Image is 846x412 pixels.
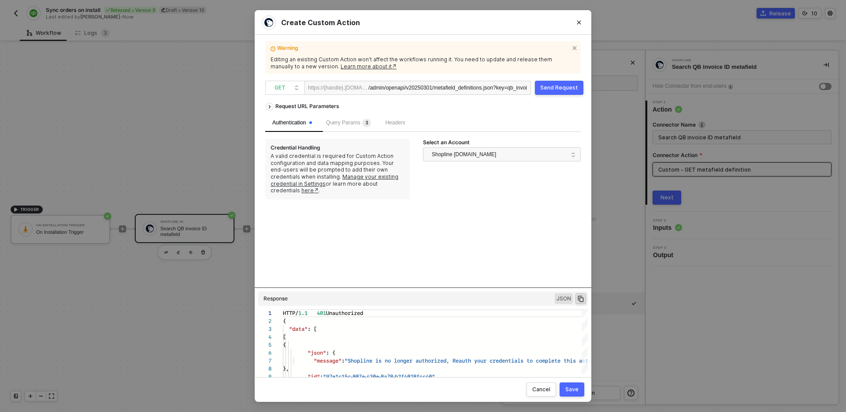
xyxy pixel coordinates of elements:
div: 4 [258,333,271,341]
span: HTTP/ [283,309,298,317]
div: 7 [258,357,271,365]
span: 401 [317,309,326,317]
span: "data" [289,325,308,333]
span: : [320,372,323,381]
span: Shopline [DOMAIN_NAME] [432,148,496,161]
span: "97e1c15c-807e-430e-8a78-b2f4028fcc40" [323,372,435,381]
span: Warning [277,45,568,54]
div: Response [263,295,288,302]
span: "Shopline is no longer authorized, Reauth your cre [345,356,499,365]
div: 3 [258,325,271,333]
span: { [283,341,286,349]
span: [ [283,333,286,341]
div: 6 [258,349,271,357]
span: "id" [308,372,320,381]
span: Headers [385,120,405,126]
div: Cancel [532,386,550,393]
span: Query Params [326,120,371,126]
span: 3 [366,120,368,125]
div: Save [565,386,579,393]
div: 8 [258,365,271,373]
span: : [ [308,325,317,333]
span: 1.1 [298,309,308,317]
span: icon-copy-paste [577,295,585,303]
button: Save [560,382,584,397]
a: Learn more about it↗ [341,63,397,70]
button: Send Request [535,81,583,95]
span: JSON [555,293,573,304]
div: 2 [258,317,271,325]
span: "json" [308,348,326,357]
span: { [283,317,286,325]
div: A valid credential is required for Custom Action configuration and data mapping purposes. Your en... [271,153,404,194]
sup: 3 [362,119,371,127]
button: Close [567,10,591,35]
span: "message" [314,356,341,365]
div: 5 [258,341,271,349]
div: https://{handle}.[DOMAIN_NAME] [308,81,368,94]
div: Create Custom Action [262,15,584,30]
button: Cancel [527,382,556,397]
span: icon-close [572,44,579,51]
span: : [341,356,345,365]
span: : { [326,348,335,357]
div: 1 [258,309,271,317]
div: Request URL Parameters [271,98,344,114]
div: Editing an existing Custom Action won’t affect the workflows running it. You need to update and r... [271,56,575,70]
div: 9 [258,373,271,381]
span: ?key=qb_invoice_id&namespace=quickbooks&owner_resource=orders [493,85,660,91]
div: Credential Handling [271,144,320,151]
img: integration-icon [264,18,273,27]
div: Authentication [272,119,312,127]
div: Send Request [540,84,578,91]
label: Select an Account [423,139,475,146]
span: GET [275,81,299,94]
span: }, [283,364,289,373]
span: dentials to complete this action" [499,356,601,365]
a: here↗ [301,187,319,194]
a: Manage your existing credential in Settings [271,173,398,187]
span: icon-arrow-right [266,105,273,109]
span: Unauthorized [326,309,363,317]
div: /admin/openapi/v20250301/metafield_definitions.json [368,81,527,95]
